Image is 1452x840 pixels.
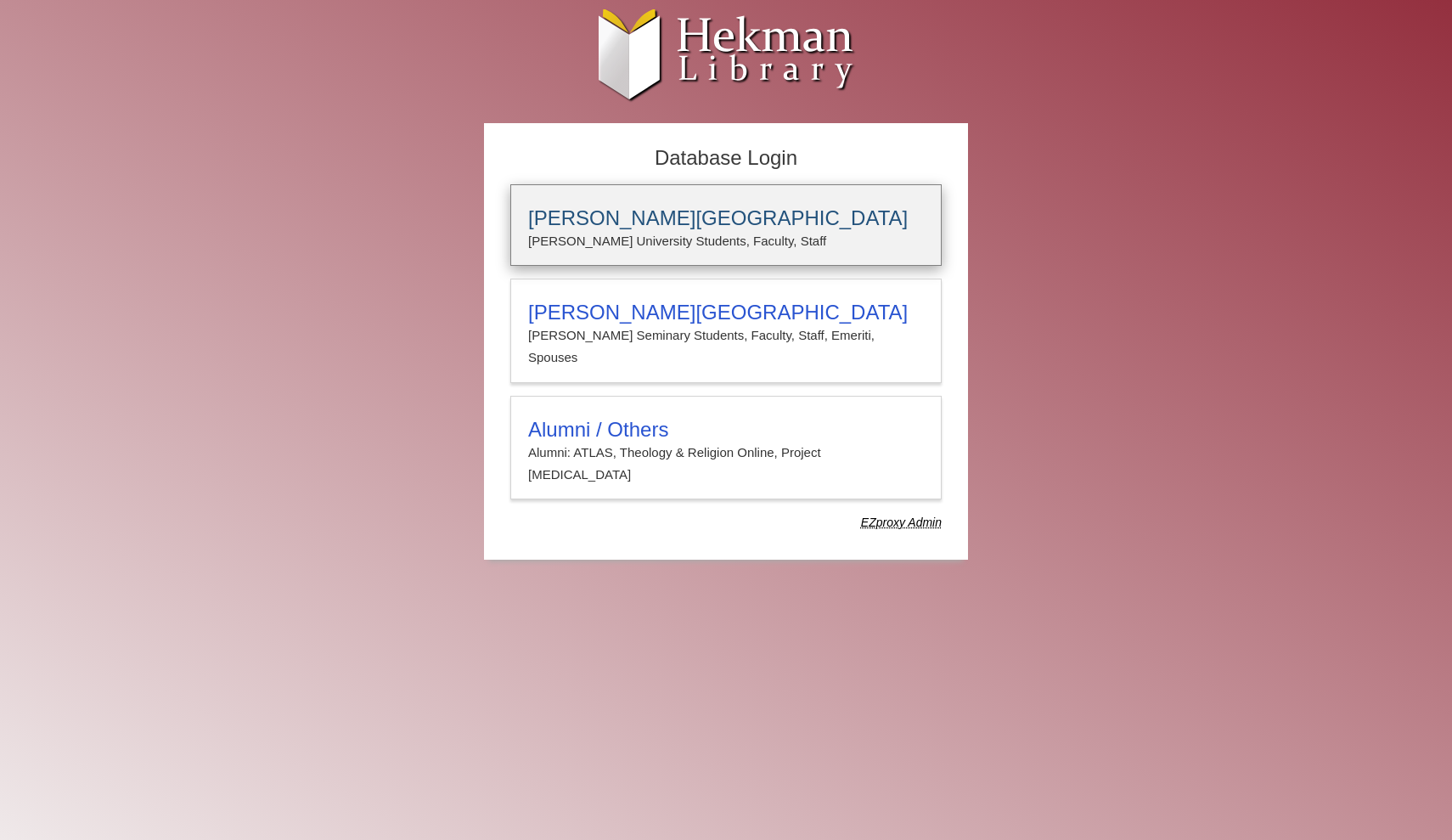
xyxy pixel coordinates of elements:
[528,418,924,487] summary: Alumni / OthersAlumni: ATLAS, Theology & Religion Online, Project [MEDICAL_DATA]
[528,418,924,442] h3: Alumni / Others
[502,141,950,176] h2: Database Login
[510,279,942,383] a: [PERSON_NAME][GEOGRAPHIC_DATA][PERSON_NAME] Seminary Students, Faculty, Staff, Emeriti, Spouses
[528,324,924,369] p: [PERSON_NAME] Seminary Students, Faculty, Staff, Emeriti, Spouses
[528,206,924,230] h3: [PERSON_NAME][GEOGRAPHIC_DATA]
[861,516,942,529] dfn: Use Alumni login
[528,442,924,487] p: Alumni: ATLAS, Theology & Religion Online, Project [MEDICAL_DATA]
[528,230,924,252] p: [PERSON_NAME] University Students, Faculty, Staff
[528,301,924,324] h3: [PERSON_NAME][GEOGRAPHIC_DATA]
[510,184,942,266] a: [PERSON_NAME][GEOGRAPHIC_DATA][PERSON_NAME] University Students, Faculty, Staff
